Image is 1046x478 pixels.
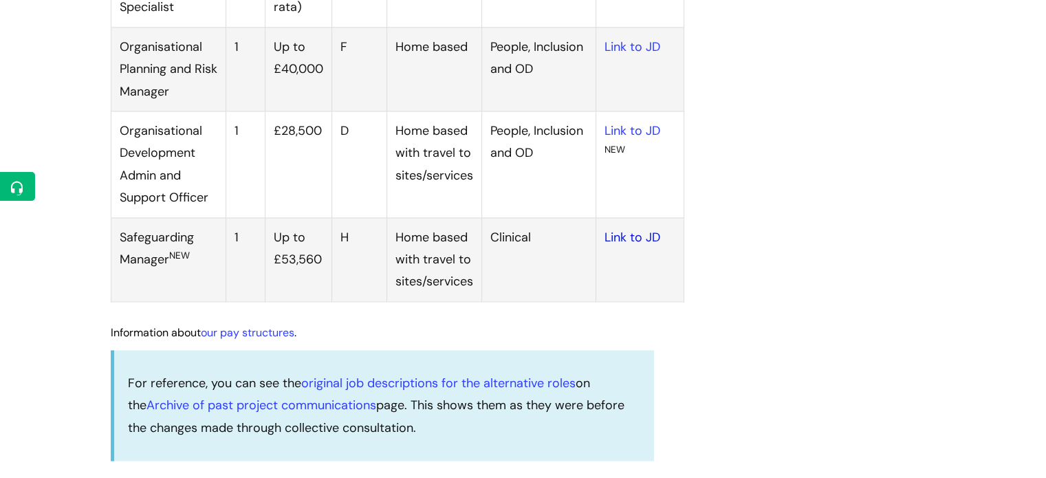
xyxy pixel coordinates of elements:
[169,250,190,261] sup: NEW
[265,217,331,301] td: Up to £53,560
[331,217,386,301] td: H
[481,111,596,218] td: People, Inclusion and OD
[226,27,265,111] td: 1
[111,27,226,111] td: Organisational Planning and Risk Manager
[265,27,331,111] td: Up to £40,000
[481,27,596,111] td: People, Inclusion and OD
[111,217,226,301] td: Safeguarding Manager
[331,111,386,218] td: D
[386,217,481,301] td: Home based with travel to sites/services
[481,217,596,301] td: Clinical
[111,325,296,340] span: Information about .
[604,122,660,139] a: Link to JD
[604,39,660,55] a: Link to JD
[604,229,660,246] a: Link to JD
[386,27,481,111] td: Home based
[226,217,265,301] td: 1
[146,397,376,413] a: Archive of past project communications
[128,372,640,439] p: For reference, you can see the on the page. This shows them as they were before the changes made ...
[265,111,331,218] td: £28,500
[301,375,576,391] a: original job descriptions for the alternative roles
[331,27,386,111] td: F
[111,111,226,218] td: Organisational Development Admin and Support Officer
[386,111,481,218] td: Home based with travel to sites/services
[604,144,625,155] sup: NEW
[226,111,265,218] td: 1
[201,325,294,340] a: our pay structures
